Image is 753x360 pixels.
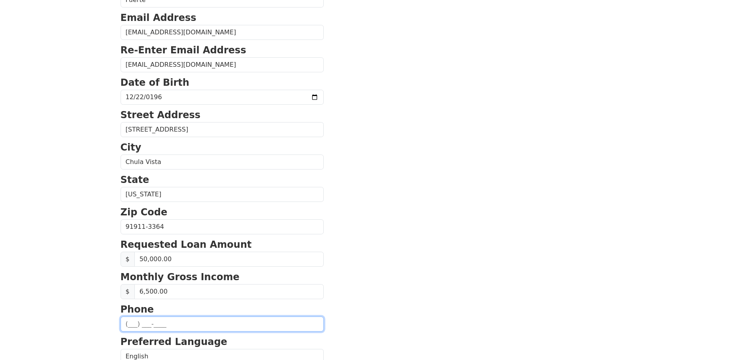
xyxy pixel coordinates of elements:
strong: City [121,142,142,153]
strong: Zip Code [121,207,168,218]
strong: Phone [121,304,154,315]
strong: Street Address [121,109,201,121]
span: $ [121,252,135,267]
input: Re-Enter Email Address [121,57,324,72]
strong: Requested Loan Amount [121,239,252,250]
input: Email Address [121,25,324,40]
input: Monthly Gross Income [134,284,324,299]
p: Monthly Gross Income [121,270,324,284]
strong: State [121,174,149,185]
input: Street Address [121,122,324,137]
strong: Email Address [121,12,196,23]
strong: Re-Enter Email Address [121,45,246,56]
strong: Date of Birth [121,77,189,88]
input: (___) ___-____ [121,317,324,332]
input: City [121,155,324,170]
input: Requested Loan Amount [134,252,324,267]
input: Zip Code [121,219,324,234]
strong: Preferred Language [121,336,227,347]
span: $ [121,284,135,299]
